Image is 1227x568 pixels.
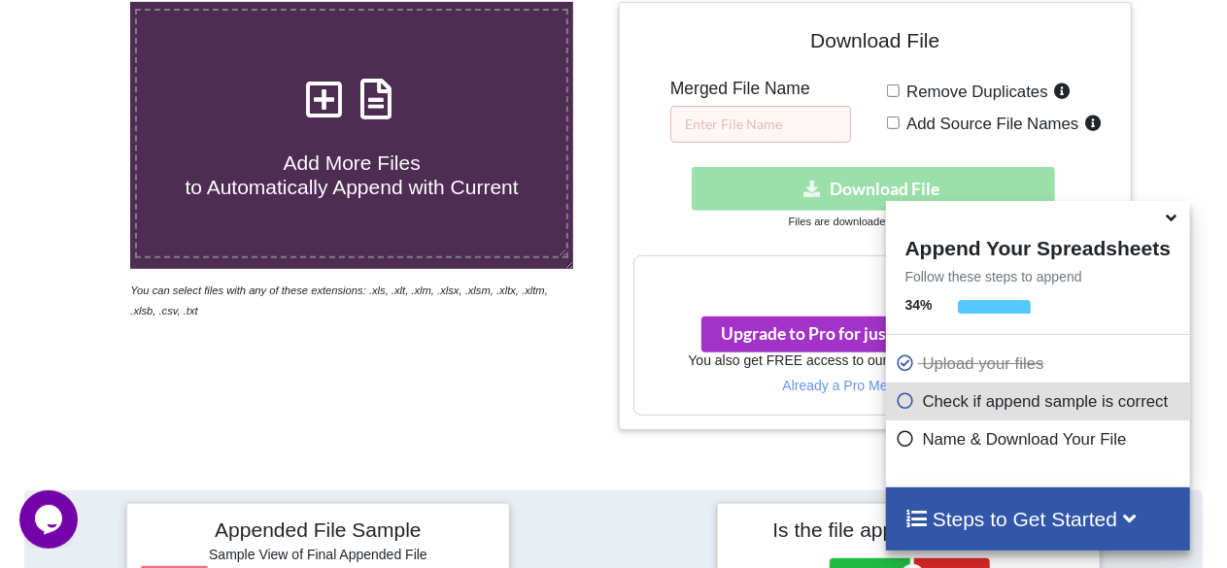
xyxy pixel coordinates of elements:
h4: Download File [633,17,1118,72]
h4: Append Your Spreadsheets [886,231,1190,260]
b: 34 % [905,297,933,313]
h4: Steps to Get Started [905,507,1171,531]
p: Check if append sample is correct [896,389,1185,414]
span: Add More Files to Automatically Append with Current [186,151,519,198]
input: Enter File Name [670,106,851,143]
p: Follow these steps to append [886,267,1190,286]
h5: Merged File Name [670,79,851,99]
span: Upgrade to Pro for just $4 per month [722,323,1026,344]
small: Files are downloaded in .xlsx format [789,216,962,227]
p: Name & Download Your File [896,427,1185,451]
span: Add Source File Names [900,115,1078,133]
button: Upgrade to Pro for just $4 per monthsmile [701,317,1046,352]
p: Already a Pro Member? Log In [634,376,1117,395]
span: Remove Duplicates [900,83,1048,101]
i: You can select files with any of these extensions: .xls, .xlt, .xlm, .xlsx, .xlsm, .xltx, .xltm, ... [130,284,548,317]
p: Upload your files [896,351,1185,376]
h4: Is the file appended correctly? [732,518,1086,542]
h6: You also get FREE access to our other tool [634,352,1117,369]
h3: Your files are more than 1 MB [634,266,1117,287]
h4: Appended File Sample [141,518,495,545]
h6: Sample View of Final Appended File [141,547,495,566]
iframe: chat widget [19,490,82,549]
